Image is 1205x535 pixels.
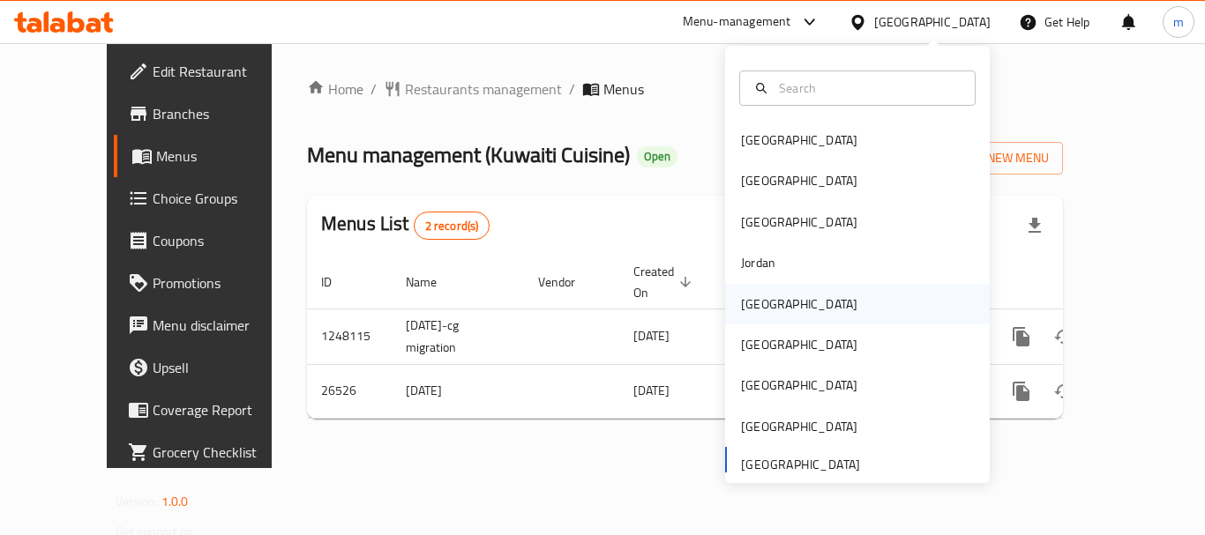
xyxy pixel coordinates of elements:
[940,147,1049,169] span: Add New Menu
[370,78,377,100] li: /
[538,271,598,293] span: Vendor
[741,294,857,314] div: [GEOGRAPHIC_DATA]
[741,253,775,272] div: Jordan
[1000,370,1043,412] button: more
[392,308,524,364] td: [DATE]-cg migration
[153,315,294,336] span: Menu disclaimer
[633,324,670,347] span: [DATE]
[114,219,308,262] a: Coupons
[307,78,1063,100] nav: breadcrumb
[114,93,308,135] a: Branches
[161,490,189,513] span: 1.0.0
[153,103,294,124] span: Branches
[114,262,308,304] a: Promotions
[405,78,562,100] span: Restaurants management
[321,211,490,240] h2: Menus List
[114,50,308,93] a: Edit Restaurant
[926,142,1063,175] button: Add New Menu
[114,177,308,219] a: Choice Groups
[153,61,294,82] span: Edit Restaurant
[741,171,857,190] div: [GEOGRAPHIC_DATA]
[321,271,355,293] span: ID
[683,11,791,33] div: Menu-management
[153,399,294,420] span: Coverage Report
[569,78,575,100] li: /
[741,375,857,395] div: [GEOGRAPHIC_DATA]
[307,135,630,175] span: Menu management ( Kuwaiti Cuisine )
[741,212,857,232] div: [GEOGRAPHIC_DATA]
[156,145,294,167] span: Menus
[384,78,562,100] a: Restaurants management
[307,364,392,418] td: 26526
[637,149,677,164] span: Open
[116,490,159,513] span: Version:
[414,212,490,240] div: Total records count
[307,308,392,364] td: 1248115
[415,218,490,234] span: 2 record(s)
[741,130,857,150] div: [GEOGRAPHIC_DATA]
[874,12,991,32] div: [GEOGRAPHIC_DATA]
[114,304,308,346] a: Menu disclaimer
[392,364,524,418] td: [DATE]
[114,431,308,473] a: Grocery Checklist
[633,379,670,402] span: [DATE]
[307,78,363,100] a: Home
[1000,316,1043,358] button: more
[114,389,308,431] a: Coverage Report
[603,78,644,100] span: Menus
[153,442,294,463] span: Grocery Checklist
[741,335,857,354] div: [GEOGRAPHIC_DATA]
[1173,12,1184,32] span: m
[1043,316,1085,358] button: Change Status
[153,188,294,209] span: Choice Groups
[1043,370,1085,412] button: Change Status
[772,78,964,98] input: Search
[637,146,677,167] div: Open
[114,135,308,177] a: Menus
[1014,204,1056,247] div: Export file
[406,271,460,293] span: Name
[114,346,308,389] a: Upsell
[153,357,294,378] span: Upsell
[633,261,697,303] span: Created On
[741,417,857,436] div: [GEOGRAPHIC_DATA]
[153,272,294,294] span: Promotions
[153,230,294,251] span: Coupons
